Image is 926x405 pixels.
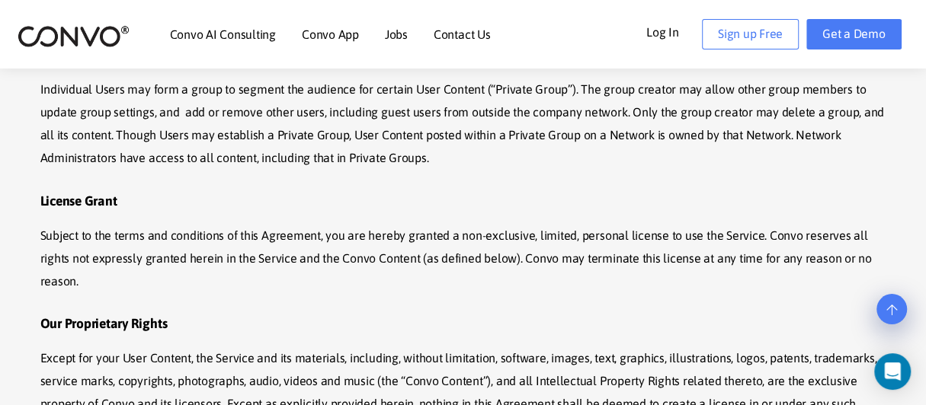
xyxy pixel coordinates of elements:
a: Convo App [302,28,359,40]
img: logo_2.png [18,24,130,48]
a: Log In [646,19,702,43]
a: Jobs [385,28,408,40]
a: Sign up Free [702,19,799,49]
a: Get a Demo [806,19,902,49]
h3: License Grant [40,177,886,221]
div: Open Intercom Messenger [874,353,911,390]
p: Individual Users may form a group to segment the audience for certain User Content (“Private Grou... [40,78,886,169]
h3: Our Proprietary Rights [40,300,886,343]
a: Contact Us [434,28,491,40]
p: Subject to the terms and conditions of this Agreement, you are hereby granted a non-exclusive, li... [40,225,886,293]
a: Convo AI Consulting [170,28,276,40]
